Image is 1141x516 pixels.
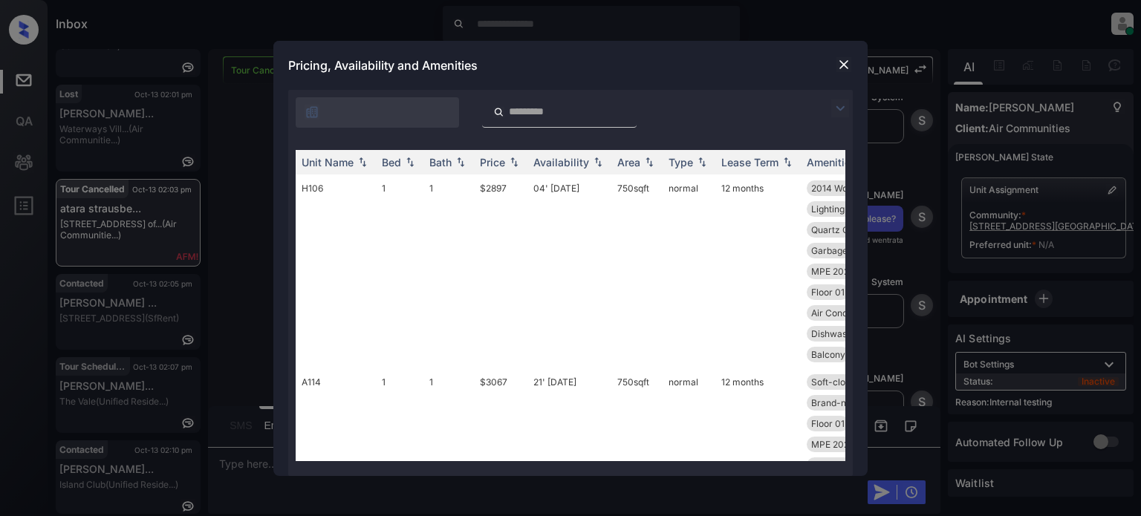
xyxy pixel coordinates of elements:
img: icon-zuma [831,99,849,117]
img: sorting [695,157,709,167]
span: MPE 2025 Hallwa... [811,439,892,450]
span: Air Conditioner [811,307,874,319]
td: 1 [423,174,474,368]
img: icon-zuma [305,105,319,120]
div: Bed [382,156,401,169]
td: $2897 [474,174,527,368]
span: Brand-new Kitch... [811,397,889,408]
span: Garbage disposa... [811,245,888,256]
img: sorting [642,157,657,167]
img: close [836,57,851,72]
img: sorting [355,157,370,167]
span: Soft-close Cabi... [811,376,883,388]
div: Amenities [807,156,856,169]
td: normal [663,174,715,368]
span: Lighting Recess... [811,203,884,215]
img: sorting [591,157,605,167]
span: 2014 Wood Floor... [811,183,888,194]
div: Type [669,156,693,169]
img: sorting [507,157,521,167]
div: Pricing, Availability and Amenities [273,41,868,90]
span: MPE 2025 Landsc... [811,266,894,277]
td: 750 sqft [611,174,663,368]
div: Unit Name [302,156,354,169]
span: Quartz Counters [811,224,881,235]
img: sorting [780,157,795,167]
td: H106 [296,174,376,368]
div: Bath [429,156,452,169]
img: sorting [453,157,468,167]
div: Availability [533,156,589,169]
td: 04' [DATE] [527,174,611,368]
span: Floor 01 [811,418,845,429]
td: 1 [376,174,423,368]
img: sorting [403,157,417,167]
div: Price [480,156,505,169]
img: icon-zuma [493,105,504,119]
div: Area [617,156,640,169]
td: 12 months [715,174,801,368]
span: Garbage disposa... [811,460,888,471]
span: Floor 01 [811,287,845,298]
div: Lease Term [721,156,778,169]
span: Dishwasher [811,328,861,339]
span: Balcony [811,349,845,360]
